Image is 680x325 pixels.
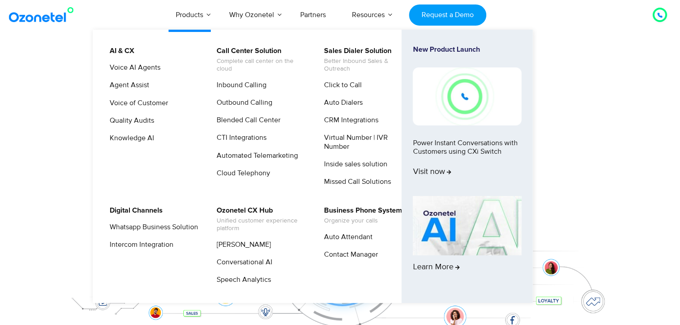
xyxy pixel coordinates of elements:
a: Click to Call [318,80,363,91]
a: [PERSON_NAME] [211,239,272,250]
a: Digital Channels [104,205,164,216]
a: Blended Call Center [211,115,282,126]
a: Auto Attendant [318,232,374,243]
a: Contact Manager [318,249,379,260]
a: Outbound Calling [211,97,274,108]
a: Whatsapp Business Solution [104,222,200,233]
img: New-Project-17.png [413,67,522,125]
a: Voice AI Agents [104,62,162,73]
a: Quality Audits [104,115,156,126]
a: Inbound Calling [211,80,268,91]
div: Orchestrate Intelligent [59,57,621,86]
span: Visit now [413,167,451,177]
a: Auto Dialers [318,97,364,108]
a: Automated Telemarketing [211,150,299,161]
span: Better Inbound Sales & Outreach [324,58,413,73]
span: Organize your calls [324,217,402,225]
a: AI & CX [104,45,136,57]
div: Turn every conversation into a growth engine for your enterprise. [59,124,621,134]
a: Ozonetel CX HubUnified customer experience platform [211,205,307,234]
div: Customer Experiences [59,80,621,124]
a: Inside sales solution [318,159,389,170]
a: New Product LaunchPower Instant Conversations with Customers using CXi SwitchVisit now [413,45,522,192]
a: Cloud Telephony [211,168,271,179]
a: Conversational AI [211,257,274,268]
a: CTI Integrations [211,132,268,143]
a: Speech Analytics [211,274,272,285]
a: Sales Dialer SolutionBetter Inbound Sales & Outreach [318,45,414,74]
span: Learn More [413,263,460,272]
span: Complete call center on the cloud [217,58,305,73]
a: Knowledge AI [104,133,156,144]
a: Call Center SolutionComplete call center on the cloud [211,45,307,74]
a: Virtual Number | IVR Number [318,132,414,152]
a: Voice of Customer [104,98,169,109]
a: CRM Integrations [318,115,380,126]
img: AI [413,196,522,255]
a: Missed Call Solutions [318,176,392,187]
a: Request a Demo [409,4,486,26]
a: Agent Assist [104,80,151,91]
a: Learn More [413,196,522,288]
a: Business Phone SystemOrganize your calls [318,205,404,226]
span: Unified customer experience platform [217,217,305,232]
a: Intercom Integration [104,239,175,250]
